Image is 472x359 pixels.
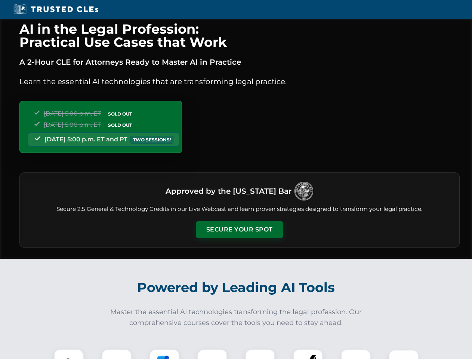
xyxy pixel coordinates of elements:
span: SOLD OUT [105,121,135,129]
h1: AI in the Legal Profession: Practical Use Cases that Work [19,22,460,49]
h2: Powered by Leading AI Tools [29,274,443,301]
button: Secure Your Spot [196,221,283,238]
span: SOLD OUT [105,110,135,118]
p: Secure 2.5 General & Technology Credits in our Live Webcast and learn proven strategies designed ... [29,205,450,214]
p: Learn the essential AI technologies that are transforming legal practice. [19,76,460,88]
img: Trusted CLEs [11,4,101,15]
p: A 2-Hour CLE for Attorneys Ready to Master AI in Practice [19,56,460,68]
h3: Approved by the [US_STATE] Bar [166,184,291,198]
span: [DATE] 5:00 p.m. ET [44,110,101,117]
span: [DATE] 5:00 p.m. ET [44,121,101,128]
p: Master the essential AI technologies transforming the legal profession. Our comprehensive courses... [105,307,367,328]
img: Logo [294,182,313,200]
